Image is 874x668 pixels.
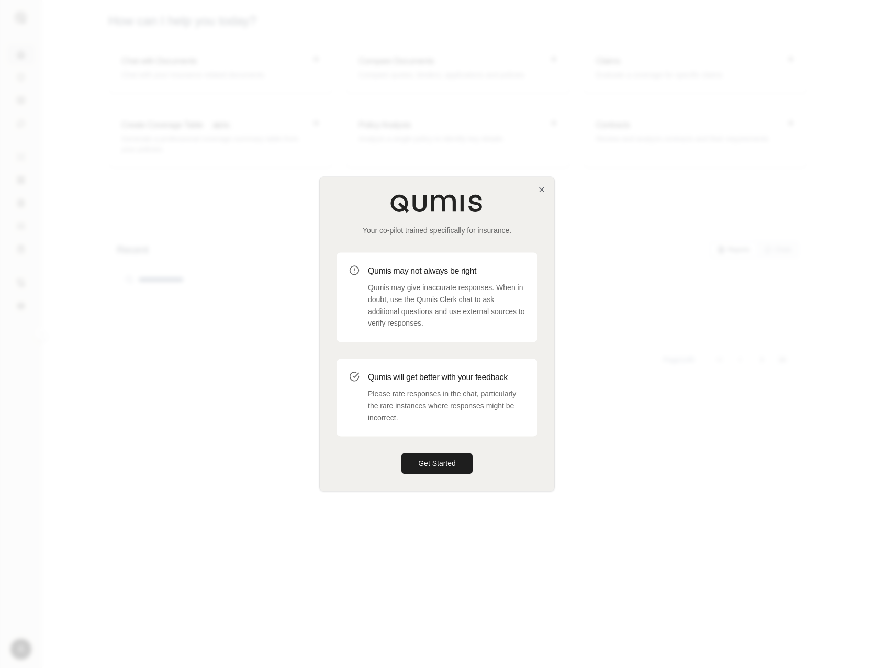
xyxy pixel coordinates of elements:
h3: Qumis may not always be right [368,265,525,277]
img: Qumis Logo [390,194,484,213]
p: Please rate responses in the chat, particularly the rare instances where responses might be incor... [368,388,525,424]
p: Qumis may give inaccurate responses. When in doubt, use the Qumis Clerk chat to ask additional qu... [368,282,525,329]
button: Get Started [401,453,473,474]
h3: Qumis will get better with your feedback [368,371,525,384]
p: Your co-pilot trained specifically for insurance. [337,225,537,236]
